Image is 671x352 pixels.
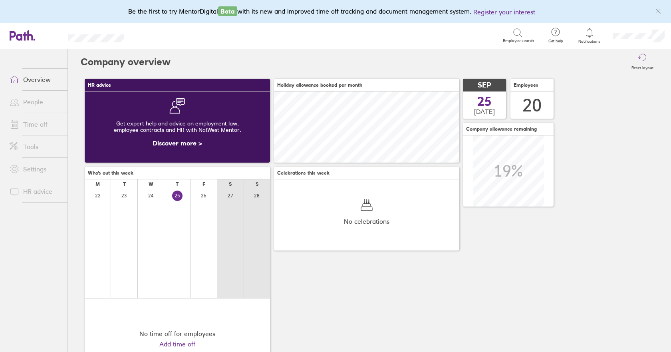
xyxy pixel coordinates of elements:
span: Get help [543,39,569,44]
a: Tools [3,139,67,155]
div: No time off for employees [139,330,215,337]
div: S [256,181,258,187]
div: T [176,181,179,187]
button: Register your interest [473,7,535,17]
a: Notifications [577,27,603,44]
div: 20 [522,95,542,115]
span: Beta [218,6,237,16]
h2: Company overview [81,49,171,75]
div: Be the first to try MentorDigital with its new and improved time off tracking and document manage... [128,6,543,17]
a: Settings [3,161,67,177]
a: Overview [3,72,67,88]
a: People [3,94,67,110]
a: HR advice [3,183,67,199]
div: T [123,181,126,187]
div: W [149,181,153,187]
div: Search [145,32,166,39]
a: Time off [3,116,67,132]
span: HR advice [88,82,111,88]
span: Employee search [503,38,534,43]
span: [DATE] [474,108,495,115]
a: Add time off [159,340,195,348]
span: Who's out this week [88,170,133,176]
span: Notifications [577,39,603,44]
div: M [95,181,100,187]
button: Reset layout [627,49,658,75]
div: F [202,181,205,187]
div: S [229,181,232,187]
span: No celebrations [344,218,389,225]
span: SEP [478,81,491,89]
span: Holiday allowance booked per month [277,82,362,88]
span: 25 [477,95,492,108]
div: Get expert help and advice on employment law, employee contracts and HR with NatWest Mentor. [91,114,264,139]
span: Celebrations this week [277,170,330,176]
a: Discover more > [153,139,202,147]
span: Company allowance remaining [466,126,537,132]
span: Employees [514,82,538,88]
label: Reset layout [627,63,658,70]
